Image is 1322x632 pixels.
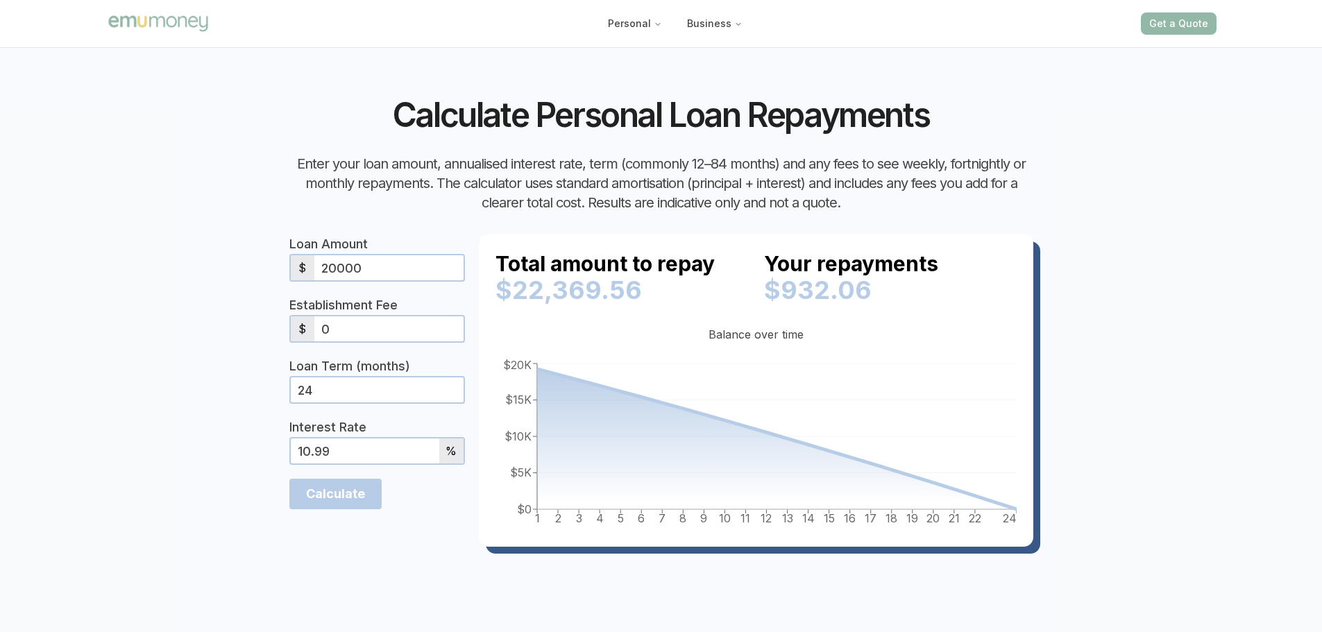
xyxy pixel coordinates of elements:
button: Get a Quote [1141,12,1217,35]
tspan: 18 [885,511,897,525]
tspan: 16 [844,511,856,525]
h2: Calculate Personal Loan Repayments [393,99,929,132]
img: Emu Money [106,13,210,33]
tspan: 15 [823,511,834,525]
h3: Enter your loan amount, annualised interest rate, term (commonly 12–84 months) and any fees to se... [289,154,1033,212]
tspan: $5K [510,466,532,479]
tspan: $0 [517,502,532,516]
div: $22,369.56 [495,276,748,304]
div: $932.06 [764,276,1017,304]
input: 0 [314,255,464,280]
tspan: 2 [554,511,561,525]
div: Interest Rate [289,418,465,437]
tspan: 24 [1003,511,1017,525]
tspan: 11 [740,511,750,525]
input: 0 [291,438,440,463]
tspan: 20 [926,511,940,525]
input: Calculate [289,479,382,509]
tspan: 4 [595,511,603,525]
tspan: 21 [948,511,959,525]
tspan: 5 [617,511,623,525]
tspan: 10 [718,511,730,525]
input: 0 [314,316,464,341]
button: Personal [597,11,673,36]
input: 0 [291,377,464,402]
tspan: 3 [575,511,582,525]
tspan: 6 [638,511,645,525]
tspan: $10K [505,429,532,443]
div: Loan Amount [289,234,465,254]
div: Total amount to repay [495,251,748,304]
div: Establishment Fee [289,296,465,315]
tspan: 22 [968,511,981,525]
tspan: 8 [679,511,686,525]
div: Your repayments [764,251,1017,304]
tspan: 1 [534,511,539,525]
tspan: 17 [865,511,876,525]
tspan: 9 [700,511,707,525]
tspan: 7 [659,511,666,525]
div: % [439,438,463,463]
button: Business [676,11,754,36]
tspan: $20K [503,358,532,372]
tspan: 19 [906,511,918,525]
tspan: 12 [761,511,772,525]
div: Loan Term (months) [289,357,465,376]
p: Balance over time [495,326,1017,343]
tspan: 14 [802,511,814,525]
div: $ [291,316,314,341]
div: $ [291,255,314,280]
tspan: $15K [505,393,532,407]
tspan: 13 [781,511,793,525]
